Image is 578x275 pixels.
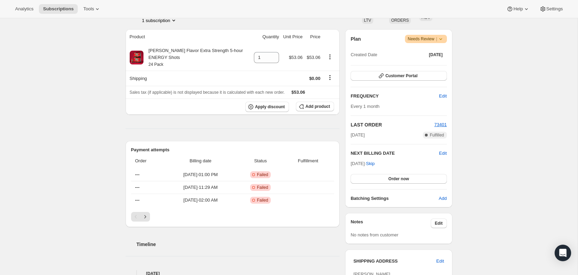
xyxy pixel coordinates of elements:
[555,245,571,261] div: Open Intercom Messenger
[135,197,140,203] span: ---
[434,121,447,128] button: 73401
[364,18,371,23] span: LTV
[324,53,335,61] button: Product actions
[435,193,451,204] button: Add
[353,258,436,265] h3: SHIPPING ADDRESS
[131,153,164,169] th: Order
[143,47,250,68] div: [PERSON_NAME] Flavor Extra Strength 5-hour ENERGY Shots
[239,157,282,164] span: Status
[351,104,379,109] span: Every 1 month
[137,241,340,248] h2: Timeline
[166,197,235,204] span: [DATE] · 02:00 AM
[43,6,74,12] span: Subscriptions
[286,157,330,164] span: Fulfillment
[366,160,375,167] span: Skip
[11,4,38,14] button: Analytics
[388,176,409,182] span: Order now
[351,150,439,157] h2: NEXT BILLING DATE
[436,36,437,42] span: |
[281,29,304,44] th: Unit Price
[245,102,289,112] button: Apply discount
[131,212,334,222] nav: Pagination
[425,50,447,60] button: [DATE]
[435,91,451,102] button: Edit
[126,71,252,86] th: Shipping
[166,184,235,191] span: [DATE] · 11:29 AM
[535,4,567,14] button: Settings
[351,35,361,42] h2: Plan
[435,221,443,226] span: Edit
[513,6,523,12] span: Help
[79,4,105,14] button: Tools
[130,90,285,95] span: Sales tax (if applicable) is not displayed because it is calculated with each new order.
[408,35,444,42] span: Needs Review
[126,29,252,44] th: Product
[255,104,285,110] span: Apply discount
[432,256,448,267] button: Edit
[351,121,434,128] h2: LAST ORDER
[351,132,365,139] span: [DATE]
[439,93,447,100] span: Edit
[291,90,305,95] span: $53.06
[149,62,163,67] small: 24 Pack
[257,185,268,190] span: Failed
[351,161,375,166] span: [DATE] ·
[306,104,330,109] span: Add product
[351,51,377,58] span: Created Date
[135,172,140,177] span: ---
[385,73,417,79] span: Customer Portal
[324,74,335,81] button: Shipping actions
[289,55,303,60] span: $53.06
[351,71,447,81] button: Customer Portal
[362,158,379,169] button: Skip
[351,218,431,228] h3: Notes
[304,29,322,44] th: Price
[140,212,150,222] button: Next
[351,195,439,202] h6: Batching Settings
[307,55,320,60] span: $53.06
[351,174,447,184] button: Order now
[429,52,443,58] span: [DATE]
[436,258,444,265] span: Edit
[391,18,409,23] span: ORDERS
[257,197,268,203] span: Failed
[434,122,447,127] a: 73401
[135,185,140,190] span: ---
[439,150,447,157] button: Edit
[351,93,439,100] h2: FREQUENCY
[130,51,143,64] img: product img
[257,172,268,177] span: Failed
[431,218,447,228] button: Edit
[351,232,398,237] span: No notes from customer
[546,6,563,12] span: Settings
[131,146,334,153] h2: Payment attempts
[15,6,33,12] span: Analytics
[252,29,281,44] th: Quantity
[502,4,534,14] button: Help
[142,17,177,24] button: Product actions
[166,157,235,164] span: Billing date
[439,195,447,202] span: Add
[39,4,78,14] button: Subscriptions
[166,171,235,178] span: [DATE] · 01:00 PM
[309,76,321,81] span: $0.00
[83,6,94,12] span: Tools
[296,102,334,111] button: Add product
[430,132,444,138] span: Fulfilled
